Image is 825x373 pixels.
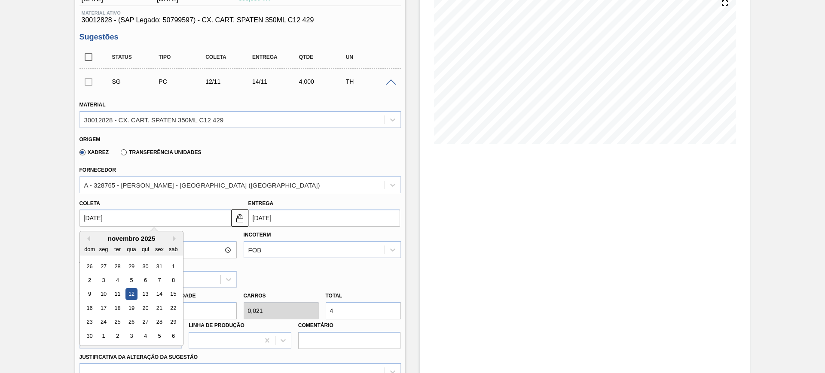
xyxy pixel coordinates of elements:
[139,261,151,272] div: Choose quinta-feira, 30 de outubro de 2025
[110,54,162,60] div: Status
[110,78,162,85] div: Sugestão Criada
[173,236,179,242] button: Next Month
[139,302,151,314] div: Choose quinta-feira, 20 de novembro de 2025
[153,243,165,255] div: sex
[79,167,116,173] label: Fornecedor
[344,54,396,60] div: UN
[79,229,237,241] label: Hora Entrega
[167,243,179,255] div: sab
[80,235,183,242] div: novembro 2025
[98,243,109,255] div: seg
[189,322,244,328] label: Linha de Produção
[111,288,123,300] div: Choose terça-feira, 11 de novembro de 2025
[231,209,248,227] button: locked
[167,316,179,328] div: Choose sábado, 29 de novembro de 2025
[125,243,137,255] div: qua
[326,293,342,299] label: Total
[139,243,151,255] div: qui
[203,78,255,85] div: 12/11/2025
[153,274,165,286] div: Choose sexta-feira, 7 de novembro de 2025
[79,149,109,155] label: Xadrez
[84,181,320,188] div: A - 328765 - [PERSON_NAME] - [GEOGRAPHIC_DATA] ([GEOGRAPHIC_DATA])
[167,274,179,286] div: Choose sábado, 8 de novembro de 2025
[79,33,401,42] h3: Sugestões
[156,78,208,85] div: Pedido de Compra
[139,316,151,328] div: Choose quinta-feira, 27 de novembro de 2025
[84,243,95,255] div: dom
[203,54,255,60] div: Coleta
[79,102,106,108] label: Material
[297,54,349,60] div: Qtde
[79,354,198,360] label: Justificativa da Alteração da Sugestão
[79,209,231,227] input: dd/mm/yyyy
[248,200,274,206] label: Entrega
[125,302,137,314] div: Choose quarta-feira, 19 de novembro de 2025
[82,259,180,343] div: month 2025-11
[111,302,123,314] div: Choose terça-feira, 18 de novembro de 2025
[250,54,302,60] div: Entrega
[84,330,95,342] div: Choose domingo, 30 de novembro de 2025
[98,261,109,272] div: Choose segunda-feira, 27 de outubro de 2025
[153,316,165,328] div: Choose sexta-feira, 28 de novembro de 2025
[82,16,399,24] span: 30012828 - (SAP Legado: 50799597) - CX. CART. SPATEN 350ML C12 429
[153,302,165,314] div: Choose sexta-feira, 21 de novembro de 2025
[98,330,109,342] div: Choose segunda-feira, 1 de dezembro de 2025
[111,243,123,255] div: ter
[98,288,109,300] div: Choose segunda-feira, 10 de novembro de 2025
[82,10,399,15] span: Material ativo
[250,78,302,85] div: 14/11/2025
[79,200,100,206] label: Coleta
[244,293,266,299] label: Carros
[167,302,179,314] div: Choose sábado, 22 de novembro de 2025
[153,330,165,342] div: Choose sexta-feira, 5 de dezembro de 2025
[111,330,123,342] div: Choose terça-feira, 2 de dezembro de 2025
[167,261,179,272] div: Choose sábado, 1 de novembro de 2025
[84,261,95,272] div: Choose domingo, 26 de outubro de 2025
[111,261,123,272] div: Choose terça-feira, 28 de outubro de 2025
[84,288,95,300] div: Choose domingo, 9 de novembro de 2025
[298,319,401,332] label: Comentário
[125,261,137,272] div: Choose quarta-feira, 29 de outubro de 2025
[125,330,137,342] div: Choose quarta-feira, 3 de dezembro de 2025
[297,78,349,85] div: 4,000
[98,302,109,314] div: Choose segunda-feira, 17 de novembro de 2025
[156,54,208,60] div: Tipo
[121,149,201,155] label: Transferência Unidades
[125,316,137,328] div: Choose quarta-feira, 26 de novembro de 2025
[167,288,179,300] div: Choose sábado, 15 de novembro de 2025
[139,330,151,342] div: Choose quinta-feira, 4 de dezembro de 2025
[84,274,95,286] div: Choose domingo, 2 de novembro de 2025
[125,288,137,300] div: Choose quarta-feira, 12 de novembro de 2025
[84,302,95,314] div: Choose domingo, 16 de novembro de 2025
[244,232,271,238] label: Incoterm
[248,209,400,227] input: dd/mm/yyyy
[139,274,151,286] div: Choose quinta-feira, 6 de novembro de 2025
[153,288,165,300] div: Choose sexta-feira, 14 de novembro de 2025
[248,246,262,254] div: FOB
[111,316,123,328] div: Choose terça-feira, 25 de novembro de 2025
[167,330,179,342] div: Choose sábado, 6 de dezembro de 2025
[153,261,165,272] div: Choose sexta-feira, 31 de outubro de 2025
[98,316,109,328] div: Choose segunda-feira, 24 de novembro de 2025
[84,316,95,328] div: Choose domingo, 23 de novembro de 2025
[235,213,245,223] img: locked
[84,236,90,242] button: Previous Month
[125,274,137,286] div: Choose quarta-feira, 5 de novembro de 2025
[344,78,396,85] div: TH
[84,116,224,123] div: 30012828 - CX. CART. SPATEN 350ML C12 429
[79,136,101,143] label: Origem
[139,288,151,300] div: Choose quinta-feira, 13 de novembro de 2025
[111,274,123,286] div: Choose terça-feira, 4 de novembro de 2025
[98,274,109,286] div: Choose segunda-feira, 3 de novembro de 2025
